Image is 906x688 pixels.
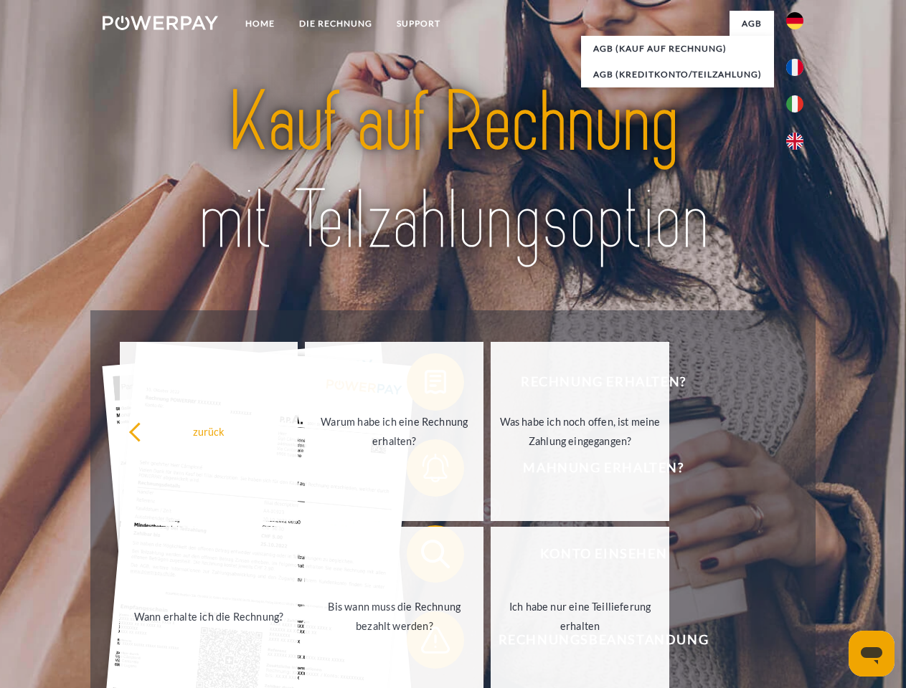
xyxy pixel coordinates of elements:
[581,36,774,62] a: AGB (Kauf auf Rechnung)
[313,412,475,451] div: Warum habe ich eine Rechnung erhalten?
[499,412,661,451] div: Was habe ich noch offen, ist meine Zahlung eingegangen?
[128,421,290,441] div: zurück
[786,59,803,76] img: fr
[581,62,774,87] a: AGB (Kreditkonto/Teilzahlung)
[384,11,453,37] a: SUPPORT
[786,12,803,29] img: de
[128,606,290,626] div: Wann erhalte ich die Rechnung?
[849,631,895,677] iframe: Schaltfläche zum Öffnen des Messaging-Fensters
[786,95,803,113] img: it
[103,16,218,30] img: logo-powerpay-white.svg
[233,11,287,37] a: Home
[313,597,475,636] div: Bis wann muss die Rechnung bezahlt werden?
[491,342,669,521] a: Was habe ich noch offen, ist meine Zahlung eingegangen?
[786,133,803,150] img: en
[137,69,769,274] img: title-powerpay_de.svg
[499,597,661,636] div: Ich habe nur eine Teillieferung erhalten
[730,11,774,37] a: agb
[287,11,384,37] a: DIE RECHNUNG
